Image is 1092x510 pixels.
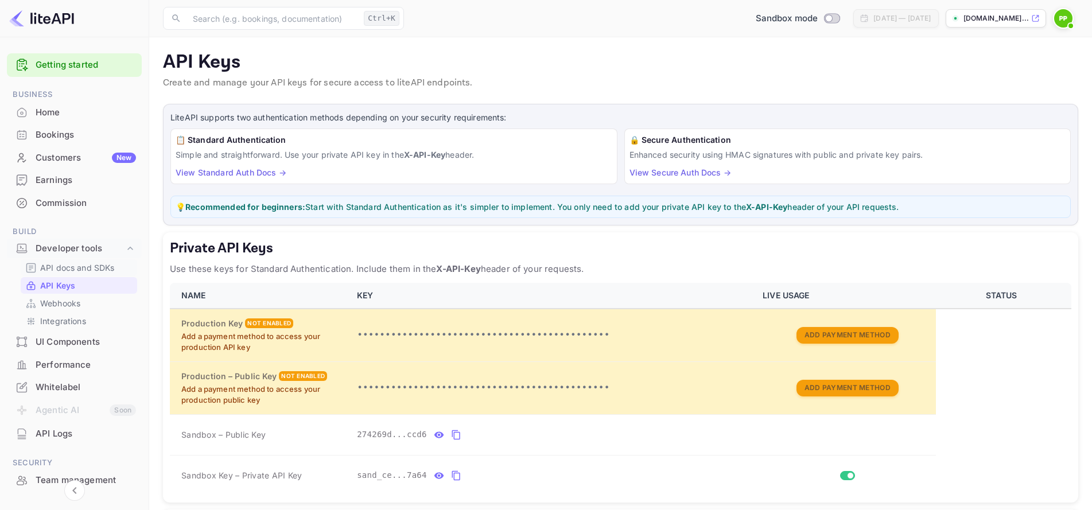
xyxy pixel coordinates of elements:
div: API Logs [36,427,136,441]
a: UI Components [7,331,142,352]
p: [DOMAIN_NAME]... [963,13,1029,24]
div: New [112,153,136,163]
p: Simple and straightforward. Use your private API key in the header. [176,149,612,161]
span: Build [7,225,142,238]
div: API docs and SDKs [21,259,137,276]
a: Webhooks [25,297,133,309]
a: Whitelabel [7,376,142,398]
div: Team management [7,469,142,492]
div: API Keys [21,277,137,294]
th: NAME [170,283,350,309]
div: Performance [7,354,142,376]
p: LiteAPI supports two authentication methods depending on your security requirements: [170,111,1071,124]
div: Commission [36,197,136,210]
a: Performance [7,354,142,375]
div: UI Components [7,331,142,353]
a: API docs and SDKs [25,262,133,274]
div: API Logs [7,423,142,445]
div: Developer tools [7,239,142,259]
a: Bookings [7,124,142,145]
div: Performance [36,359,136,372]
p: ••••••••••••••••••••••••••••••••••••••••••••• [357,328,749,342]
th: KEY [350,283,756,309]
strong: X-API-Key [404,150,445,159]
div: Home [36,106,136,119]
div: [DATE] — [DATE] [873,13,931,24]
th: STATUS [936,283,1071,309]
a: Commission [7,192,142,213]
p: Enhanced security using HMAC signatures with public and private key pairs. [629,149,1066,161]
strong: Recommended for beginners: [185,202,305,212]
h6: 📋 Standard Authentication [176,134,612,146]
p: ••••••••••••••••••••••••••••••••••••••••••••• [357,381,749,395]
p: API Keys [40,279,75,291]
div: Not enabled [279,371,327,381]
div: CustomersNew [7,147,142,169]
p: Webhooks [40,297,80,309]
a: API Keys [25,279,133,291]
button: Add Payment Method [796,327,899,344]
a: View Secure Auth Docs → [629,168,731,177]
div: Team management [36,474,136,487]
div: Whitelabel [36,381,136,394]
a: Integrations [25,315,133,327]
span: Business [7,88,142,101]
span: Security [7,457,142,469]
h5: Private API Keys [170,239,1071,258]
strong: X-API-Key [436,263,480,274]
div: Not enabled [245,318,293,328]
p: Add a payment method to access your production API key [181,331,343,353]
a: API Logs [7,423,142,444]
div: Earnings [7,169,142,192]
div: Customers [36,151,136,165]
a: Earnings [7,169,142,190]
button: Collapse navigation [64,480,85,501]
div: Webhooks [21,295,137,312]
span: sand_ce...7a64 [357,469,427,481]
div: Commission [7,192,142,215]
p: Use these keys for Standard Authentication. Include them in the header of your requests. [170,262,1071,276]
div: Home [7,102,142,124]
p: API Keys [163,51,1078,74]
h6: Production Key [181,317,243,330]
strong: X-API-Key [746,202,787,212]
p: Add a payment method to access your production public key [181,384,343,406]
a: View Standard Auth Docs → [176,168,286,177]
div: Whitelabel [7,376,142,399]
a: Getting started [36,59,136,72]
button: Add Payment Method [796,380,899,396]
th: LIVE USAGE [756,283,936,309]
div: Bookings [7,124,142,146]
span: 274269d...ccd6 [357,429,427,441]
table: private api keys table [170,283,1071,496]
p: Create and manage your API keys for secure access to liteAPI endpoints. [163,76,1078,90]
img: pavlos pavlos [1054,9,1072,28]
img: LiteAPI logo [9,9,74,28]
span: Sandbox Key – Private API Key [181,470,302,480]
span: Sandbox mode [756,12,818,25]
div: Bookings [36,129,136,142]
a: Team management [7,469,142,490]
div: Switch to Production mode [751,12,845,25]
div: Integrations [21,313,137,329]
h6: 🔒 Secure Authentication [629,134,1066,146]
a: Add Payment Method [796,382,899,392]
input: Search (e.g. bookings, documentation) [186,7,359,30]
a: Home [7,102,142,123]
p: 💡 Start with Standard Authentication as it's simpler to implement. You only need to add your priv... [176,201,1066,213]
p: Integrations [40,315,86,327]
div: Getting started [7,53,142,77]
span: Sandbox – Public Key [181,429,266,441]
h6: Production – Public Key [181,370,277,383]
a: Add Payment Method [796,329,899,339]
div: UI Components [36,336,136,349]
a: CustomersNew [7,147,142,168]
div: Developer tools [36,242,125,255]
p: API docs and SDKs [40,262,115,274]
div: Ctrl+K [364,11,399,26]
div: Earnings [36,174,136,187]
